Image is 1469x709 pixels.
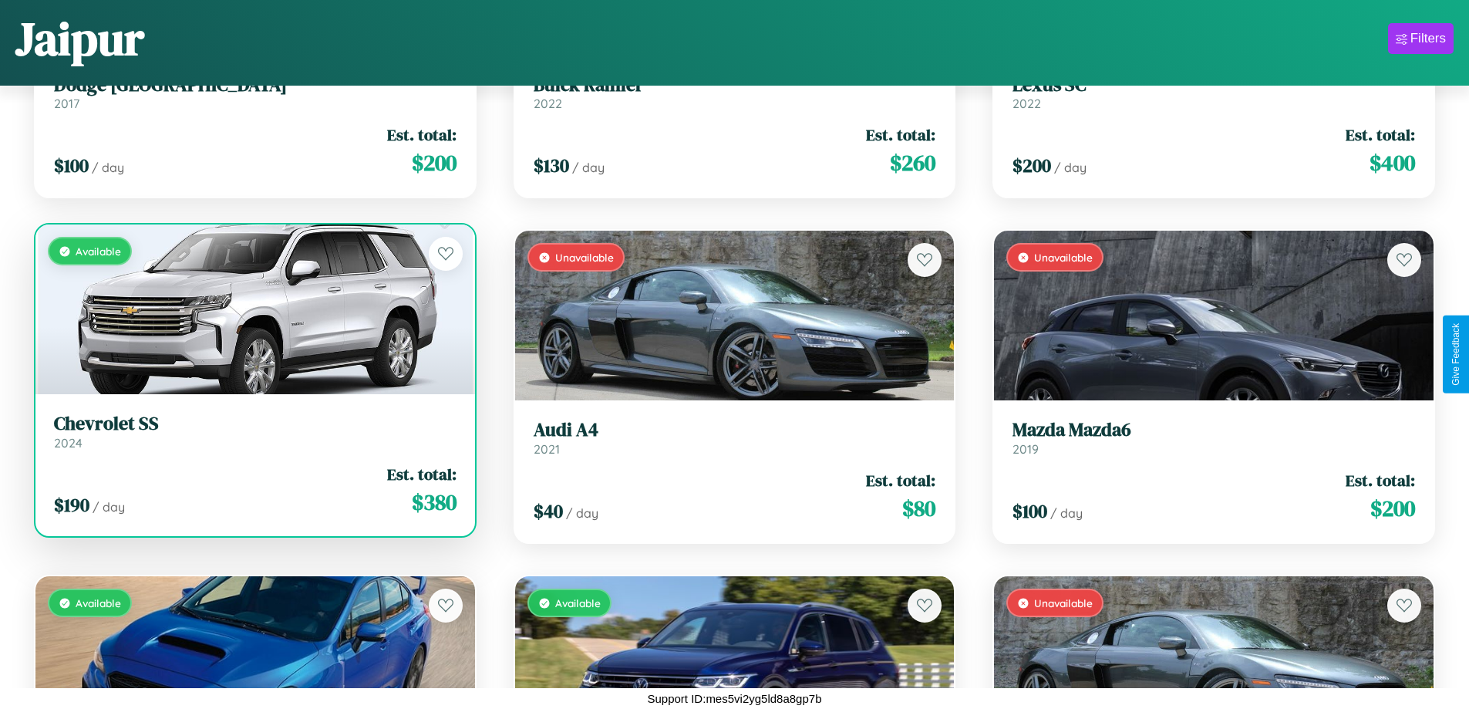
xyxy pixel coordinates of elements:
span: $ 130 [534,153,569,178]
span: / day [93,499,125,515]
button: Filters [1388,23,1454,54]
span: $ 100 [54,153,89,178]
span: 2017 [54,96,79,111]
p: Support ID: mes5vi2yg5ld8a8gp7b [648,688,822,709]
span: Est. total: [866,123,935,146]
span: $ 260 [890,147,935,178]
span: $ 190 [54,492,89,518]
span: 2019 [1012,441,1039,457]
span: Available [555,596,601,609]
span: Unavailable [1034,251,1093,264]
span: / day [1050,505,1083,521]
h3: Dodge [GEOGRAPHIC_DATA] [54,74,457,96]
span: Est. total: [387,123,457,146]
span: 2024 [54,435,83,451]
span: Unavailable [555,251,614,264]
a: Mazda Mazda62019 [1012,419,1415,457]
span: $ 200 [1012,153,1051,178]
span: / day [566,505,598,521]
span: Est. total: [387,463,457,485]
span: 2022 [534,96,562,111]
span: / day [92,160,124,175]
span: / day [572,160,605,175]
span: Unavailable [1034,596,1093,609]
span: $ 400 [1370,147,1415,178]
a: Audi A42021 [534,419,936,457]
a: Chevrolet SS2024 [54,413,457,451]
span: Available [76,245,121,258]
span: Est. total: [1346,469,1415,491]
span: / day [1054,160,1087,175]
span: $ 380 [412,487,457,518]
h3: Mazda Mazda6 [1012,419,1415,441]
span: Est. total: [866,469,935,491]
span: 2022 [1012,96,1041,111]
span: $ 200 [1370,493,1415,524]
div: Filters [1410,31,1446,46]
a: Buick Rainier2022 [534,74,936,112]
h3: Audi A4 [534,419,936,441]
span: $ 80 [902,493,935,524]
span: Available [76,596,121,609]
h1: Jaipur [15,7,144,70]
span: $ 200 [412,147,457,178]
a: Dodge [GEOGRAPHIC_DATA]2017 [54,74,457,112]
div: Give Feedback [1450,323,1461,386]
span: $ 40 [534,498,563,524]
a: Lexus SC2022 [1012,74,1415,112]
span: Est. total: [1346,123,1415,146]
h3: Chevrolet SS [54,413,457,435]
span: $ 100 [1012,498,1047,524]
span: 2021 [534,441,560,457]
